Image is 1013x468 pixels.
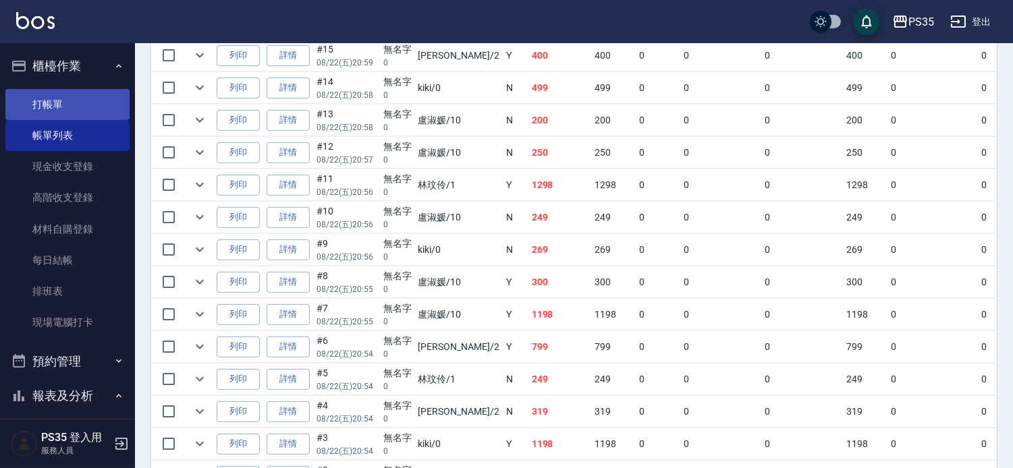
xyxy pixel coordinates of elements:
button: 列印 [217,434,260,455]
td: N [503,137,528,169]
a: 詳情 [267,78,310,98]
td: 0 [636,299,680,330]
button: 櫃檯作業 [5,49,130,84]
td: Y [503,40,528,71]
td: 0 [636,105,680,136]
td: 249 [591,202,636,233]
td: 0 [680,169,762,201]
td: 249 [528,363,592,395]
td: N [503,363,528,395]
td: #8 [313,266,380,298]
td: 200 [591,105,636,136]
td: 0 [762,105,844,136]
p: 0 [383,251,412,263]
a: 詳情 [267,304,310,325]
a: 打帳單 [5,89,130,120]
h5: PS35 登入用 [41,431,110,444]
td: kiki /0 [415,428,503,460]
a: 詳情 [267,434,310,455]
td: N [503,234,528,266]
td: 250 [843,137,887,169]
td: 0 [762,396,844,428]
td: 0 [636,234,680,266]
td: 499 [528,72,592,104]
td: #15 [313,40,380,71]
td: 200 [528,105,592,136]
div: 無名字 [383,399,412,413]
td: N [503,72,528,104]
td: 1198 [528,428,592,460]
a: 詳情 [267,272,310,293]
td: 0 [887,169,978,201]
td: 0 [762,299,844,330]
p: 服務人員 [41,444,110,457]
p: 0 [383,445,412,457]
button: 列印 [217,175,260,196]
td: 0 [680,72,762,104]
td: 0 [887,72,978,104]
button: expand row [190,337,210,357]
button: PS35 [887,8,939,36]
td: #4 [313,396,380,428]
button: expand row [190,239,210,260]
button: expand row [190,401,210,421]
a: 帳單列表 [5,120,130,151]
p: 0 [383,186,412,198]
button: expand row [190,207,210,227]
td: 0 [636,40,680,71]
td: 0 [887,428,978,460]
div: 無名字 [383,75,412,89]
td: 1198 [591,428,636,460]
p: 08/22 (五) 20:59 [317,57,377,69]
button: 列印 [217,45,260,66]
td: 0 [680,299,762,330]
td: 249 [843,363,887,395]
p: 0 [383,380,412,392]
td: 0 [636,363,680,395]
div: 無名字 [383,301,412,316]
td: #13 [313,105,380,136]
button: expand row [190,142,210,163]
button: expand row [190,45,210,65]
td: 0 [680,40,762,71]
td: 0 [636,137,680,169]
td: 1198 [843,428,887,460]
td: 盧淑媛 /10 [415,137,503,169]
div: 無名字 [383,107,412,121]
td: 400 [528,40,592,71]
td: #9 [313,234,380,266]
td: 林玟伶 /1 [415,363,503,395]
td: 0 [680,105,762,136]
td: #5 [313,363,380,395]
button: 列印 [217,110,260,131]
td: 0 [762,266,844,298]
a: 材料自購登錄 [5,214,130,245]
td: 499 [591,72,636,104]
td: 盧淑媛 /10 [415,202,503,233]
td: 269 [528,234,592,266]
div: 無名字 [383,431,412,445]
img: Person [11,430,38,457]
td: 0 [762,331,844,363]
button: expand row [190,272,210,292]
td: 300 [843,266,887,298]
td: Y [503,266,528,298]
td: 盧淑媛 /10 [415,299,503,330]
td: Y [503,331,528,363]
p: 08/22 (五) 20:58 [317,121,377,134]
a: 詳情 [267,337,310,357]
td: 499 [843,72,887,104]
td: #11 [313,169,380,201]
button: 列印 [217,142,260,163]
div: 無名字 [383,237,412,251]
button: expand row [190,78,210,98]
div: 無名字 [383,366,412,380]
td: 0 [762,72,844,104]
td: 0 [680,202,762,233]
p: 0 [383,413,412,425]
a: 詳情 [267,369,310,390]
td: 250 [591,137,636,169]
td: 0 [887,363,978,395]
div: 無名字 [383,140,412,154]
a: 詳情 [267,110,310,131]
